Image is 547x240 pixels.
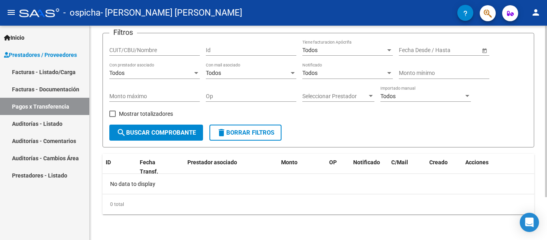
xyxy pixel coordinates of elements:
[103,154,137,180] datatable-header-cell: ID
[217,129,274,136] span: Borrar Filtros
[302,70,318,76] span: Todos
[6,8,16,17] mat-icon: menu
[391,159,408,165] span: C/Mail
[140,159,158,175] span: Fecha Transf.
[326,154,350,180] datatable-header-cell: OP
[350,154,388,180] datatable-header-cell: Notificado
[206,70,221,76] span: Todos
[117,128,126,137] mat-icon: search
[109,70,125,76] span: Todos
[209,125,282,141] button: Borrar Filtros
[302,93,367,100] span: Seleccionar Prestador
[353,159,380,165] span: Notificado
[103,174,534,194] div: No data to display
[137,154,173,180] datatable-header-cell: Fecha Transf.
[101,4,242,22] span: - [PERSON_NAME] [PERSON_NAME]
[429,159,448,165] span: Creado
[4,33,24,42] span: Inicio
[109,27,137,38] h3: Filtros
[435,47,474,54] input: Fecha fin
[388,154,426,180] datatable-header-cell: C/Mail
[106,159,111,165] span: ID
[217,128,226,137] mat-icon: delete
[465,159,489,165] span: Acciones
[187,159,237,165] span: Prestador asociado
[119,109,173,119] span: Mostrar totalizadores
[480,46,489,54] button: Open calendar
[531,8,541,17] mat-icon: person
[278,154,326,180] datatable-header-cell: Monto
[329,159,337,165] span: OP
[380,93,396,99] span: Todos
[4,50,77,59] span: Prestadores / Proveedores
[520,213,539,232] div: Open Intercom Messenger
[281,159,298,165] span: Monto
[426,154,462,180] datatable-header-cell: Creado
[399,47,428,54] input: Fecha inicio
[184,154,278,180] datatable-header-cell: Prestador asociado
[63,4,101,22] span: - ospicha
[109,125,203,141] button: Buscar Comprobante
[462,154,534,180] datatable-header-cell: Acciones
[302,47,318,53] span: Todos
[103,194,534,214] div: 0 total
[117,129,196,136] span: Buscar Comprobante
